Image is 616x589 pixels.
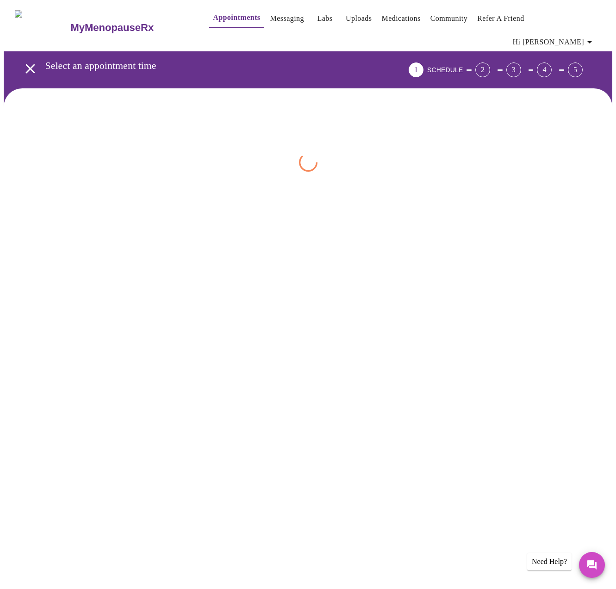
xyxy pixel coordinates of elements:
span: Hi [PERSON_NAME] [513,36,595,49]
button: Messaging [267,9,308,28]
a: Medications [382,12,421,25]
div: 1 [409,62,423,77]
a: Messaging [270,12,304,25]
div: 3 [506,62,521,77]
button: Refer a Friend [473,9,528,28]
a: Uploads [346,12,372,25]
button: Community [427,9,472,28]
button: Medications [378,9,424,28]
button: Hi [PERSON_NAME] [509,33,599,51]
a: MyMenopauseRx [69,12,191,44]
a: Refer a Friend [477,12,524,25]
h3: Select an appointment time [45,60,357,72]
div: 5 [568,62,583,77]
button: Labs [310,9,340,28]
div: 2 [475,62,490,77]
button: open drawer [17,55,44,82]
div: 4 [537,62,552,77]
a: Community [430,12,468,25]
button: Messages [579,552,605,578]
button: Appointments [209,8,264,28]
img: MyMenopauseRx Logo [15,10,69,45]
button: Uploads [342,9,376,28]
div: Need Help? [527,553,572,570]
h3: MyMenopauseRx [70,22,154,34]
a: Labs [317,12,333,25]
a: Appointments [213,11,260,24]
span: SCHEDULE [427,66,463,74]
